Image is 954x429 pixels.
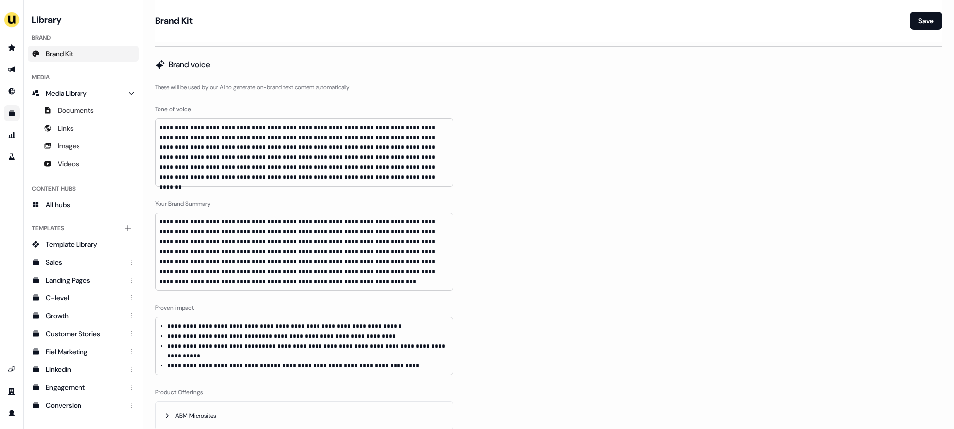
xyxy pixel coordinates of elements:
[46,329,123,339] div: Customer Stories
[28,344,139,359] a: Fiel Marketing
[4,383,20,399] a: Go to team
[155,15,193,27] h1: Brand Kit
[28,85,139,101] a: Media Library
[28,236,139,252] a: Template Library
[28,102,139,118] a: Documents
[28,361,139,377] a: Linkedin
[28,197,139,213] a: All hubs
[58,105,94,115] span: Documents
[910,12,942,30] button: Save
[58,123,74,133] span: Links
[46,49,73,59] span: Brand Kit
[28,379,139,395] a: Engagement
[28,290,139,306] a: C-level
[46,311,123,321] div: Growth
[28,220,139,236] div: Templates
[28,254,139,270] a: Sales
[46,275,123,285] div: Landing Pages
[4,40,20,56] a: Go to prospects
[46,239,97,249] span: Template Library
[46,382,123,392] div: Engagement
[46,88,87,98] span: Media Library
[58,141,80,151] span: Images
[169,59,210,71] h2: Brand voice
[4,361,20,377] a: Go to integrations
[46,347,123,357] div: Fiel Marketing
[46,257,123,267] div: Sales
[28,156,139,172] a: Videos
[155,199,453,209] label: Your Brand Summary
[4,62,20,77] a: Go to outbound experience
[4,149,20,165] a: Go to experiments
[155,303,453,313] label: Proven impact
[155,387,453,397] label: Product Offerings
[28,397,139,413] a: Conversion
[28,70,139,85] div: Media
[4,83,20,99] a: Go to Inbound
[28,181,139,197] div: Content Hubs
[4,127,20,143] a: Go to attribution
[28,46,139,62] a: Brand Kit
[28,326,139,342] a: Customer Stories
[155,82,942,92] p: These will be used by our AI to generate on-brand text content automatically
[28,308,139,324] a: Growth
[28,272,139,288] a: Landing Pages
[4,405,20,421] a: Go to profile
[28,12,139,26] h3: Library
[28,138,139,154] a: Images
[46,364,123,374] div: Linkedin
[46,400,123,410] div: Conversion
[28,120,139,136] a: Links
[46,293,123,303] div: C-level
[58,159,79,169] span: Videos
[46,200,70,210] span: All hubs
[28,30,139,46] div: Brand
[4,105,20,121] a: Go to templates
[175,411,218,421] span: ABM Microsites
[155,104,453,114] label: Tone of voice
